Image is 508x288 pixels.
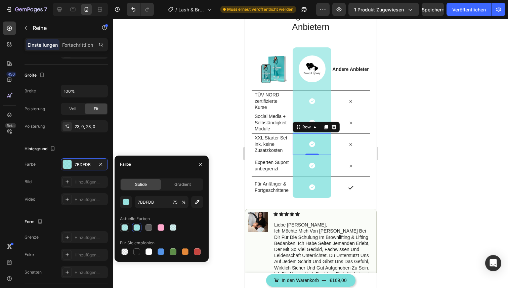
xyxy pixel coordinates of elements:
p: Fortgeschrittene [10,168,45,174]
font: Schatten [25,270,42,275]
font: Polsterung [25,124,45,129]
font: Hinzufügen... [75,197,99,202]
button: 7 [3,3,50,16]
font: Video [25,197,35,202]
p: ich möchte mich von [PERSON_NAME] bei dir für die schulung im brownlifting & lifting bedanken. ic... [29,209,128,252]
font: Polsterung [25,106,45,111]
font: Fortschrittlich [62,42,93,48]
font: Farbe [25,162,36,167]
p: Andere Anbieter [87,47,124,53]
font: 1 Produkt zugewiesen [354,7,404,12]
p: Für Anfänger & [10,162,45,168]
div: Öffnen Sie den Intercom Messenger [485,255,501,271]
iframe: Designbereich [245,19,377,288]
p: Experten Suport [10,140,45,147]
font: 7BDFDB [75,162,91,167]
img: gempages_582833590719480664-6f797911-dbfd-4efb-bcd8-a0da4dc1d0ba.png [15,37,42,64]
p: liebe [PERSON_NAME], [29,203,128,209]
font: Einstellungen [28,42,58,48]
font: Solide [135,182,147,187]
button: Veröffentlichen [447,3,492,16]
font: Voll [69,106,76,111]
font: Lash & Browlifting Online-Schulung – [DATE] 10:45:52 [178,7,206,41]
font: / [175,7,177,12]
font: Hinzufügen... [75,235,99,240]
font: Für Sie empfohlen [120,240,155,245]
p: TÜV NORD [10,73,45,79]
font: Veröffentlichen [452,7,486,12]
font: Breite [25,88,36,93]
font: Speichern [422,7,444,12]
font: Hinzufügen... [75,252,99,257]
font: Bild [25,179,32,184]
font: Hinzufügen... [75,270,99,275]
input: Beispiel: FFFFFF [135,196,170,208]
p: unbegrenzt [10,147,45,153]
font: Größe [25,73,37,78]
button: Speichern [422,3,444,16]
img: gempages_582833590719480664-5020873b-848d-4a57-a878-b71e48d92d11.png [54,37,81,64]
p: zertifizierte Kurse [10,79,45,91]
font: Hinzufügen... [75,179,99,184]
font: 7 [44,6,47,13]
font: 450 [8,72,15,77]
font: Gradient [174,182,191,187]
font: Muss erneut veröffentlicht werden [227,7,293,12]
p: XXL Starter Set ink. keine Zusatzkosten [10,116,45,134]
div: Rückgängig/Wiederholen [127,3,154,16]
input: Auto [61,85,108,97]
font: Reihe [33,25,47,31]
font: Form [25,219,35,224]
font: Hintergrund [25,146,47,151]
button: 1 Produkt zugewiesen [348,3,419,16]
font: Ecke [25,252,34,257]
img: gempages_582833590719480664-426118fe-b473-4083-8742-407c3650e32b.png [3,193,23,213]
font: Aktuelle Farben [120,216,150,221]
div: Row [56,105,67,111]
p: Reihe [33,24,90,32]
font: Beta [7,123,14,128]
p: Social Media + Selbständigkeit Module [10,94,45,113]
font: Grenze [25,235,39,240]
font: Fit [94,106,98,111]
font: 23, 0, 23, 0 [75,124,95,129]
font: Farbe [120,162,131,167]
font: % [182,200,186,205]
